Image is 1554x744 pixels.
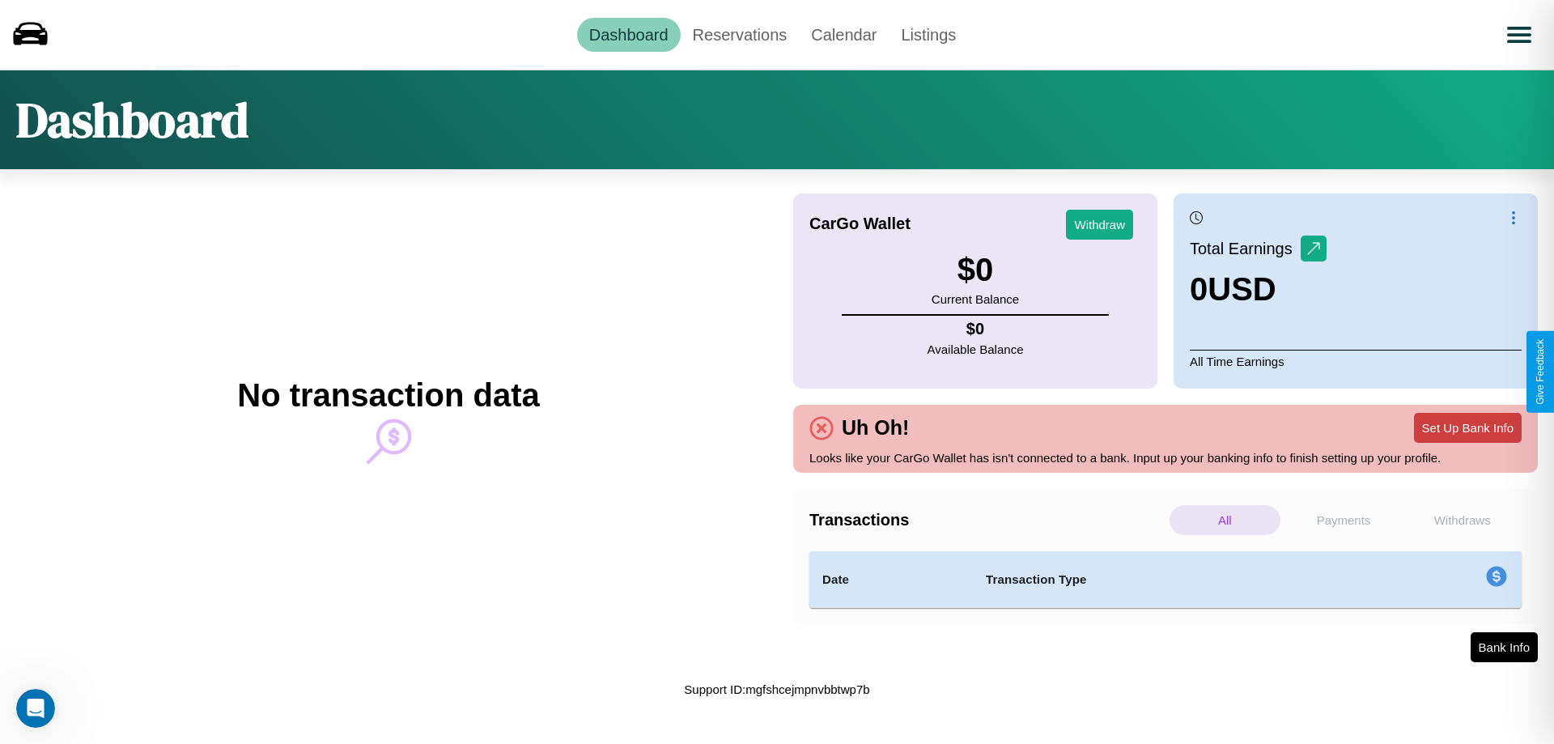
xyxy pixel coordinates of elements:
[1066,210,1133,240] button: Withdraw
[1190,271,1327,308] h3: 0 USD
[809,551,1522,608] table: simple table
[16,689,55,728] iframe: Intercom live chat
[1497,12,1542,57] button: Open menu
[822,570,960,589] h4: Date
[1414,413,1522,443] button: Set Up Bank Info
[1471,632,1538,662] button: Bank Info
[16,87,248,153] h1: Dashboard
[799,18,889,52] a: Calendar
[809,447,1522,469] p: Looks like your CarGo Wallet has isn't connected to a bank. Input up your banking info to finish ...
[928,320,1024,338] h4: $ 0
[932,252,1019,288] h3: $ 0
[1535,339,1546,405] div: Give Feedback
[681,18,800,52] a: Reservations
[1289,505,1399,535] p: Payments
[889,18,968,52] a: Listings
[237,377,539,414] h2: No transaction data
[809,511,1165,529] h4: Transactions
[684,678,869,700] p: Support ID: mgfshcejmpnvbbtwp7b
[1190,234,1301,263] p: Total Earnings
[928,338,1024,360] p: Available Balance
[986,570,1353,589] h4: Transaction Type
[1190,350,1522,372] p: All Time Earnings
[1407,505,1518,535] p: Withdraws
[834,416,917,440] h4: Uh Oh!
[932,288,1019,310] p: Current Balance
[577,18,681,52] a: Dashboard
[1170,505,1280,535] p: All
[809,215,911,233] h4: CarGo Wallet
